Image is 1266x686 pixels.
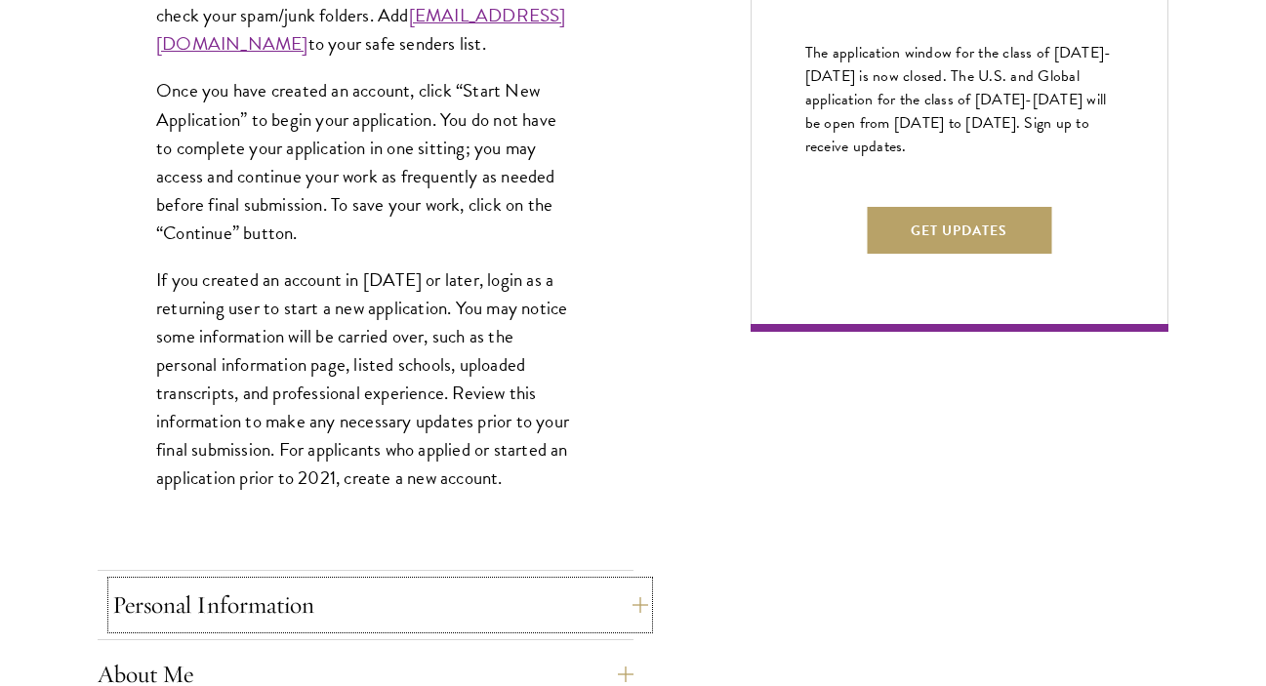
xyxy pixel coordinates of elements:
[805,41,1112,158] span: The application window for the class of [DATE]-[DATE] is now closed. The U.S. and Global applicat...
[112,582,648,628] button: Personal Information
[867,207,1051,254] button: Get Updates
[156,1,566,58] a: [EMAIL_ADDRESS][DOMAIN_NAME]
[156,265,575,493] p: If you created an account in [DATE] or later, login as a returning user to start a new applicatio...
[156,76,575,246] p: Once you have created an account, click “Start New Application” to begin your application. You do...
